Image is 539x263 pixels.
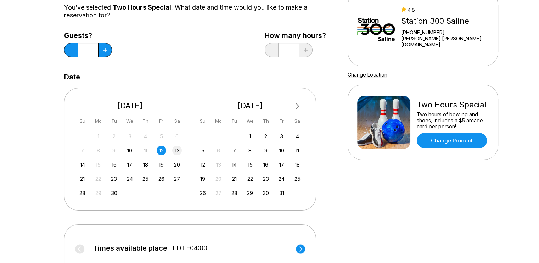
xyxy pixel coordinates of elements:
div: Th [141,116,150,126]
div: Not available Monday, October 13th, 2025 [214,160,223,169]
div: Choose Thursday, October 16th, 2025 [261,160,271,169]
div: Mo [94,116,103,126]
div: Choose Wednesday, October 15th, 2025 [245,160,255,169]
div: You’ve selected ! What date and time would you like to make a reservation for? [64,4,326,19]
div: Choose Tuesday, October 21st, 2025 [230,174,239,184]
div: Choose Tuesday, October 14th, 2025 [230,160,239,169]
div: Choose Thursday, September 25th, 2025 [141,174,150,184]
div: Not available Tuesday, September 2nd, 2025 [109,131,119,141]
span: EDT -04:00 [173,244,207,252]
div: Choose Tuesday, September 30th, 2025 [109,188,119,198]
a: Change Product [417,133,487,148]
div: Choose Friday, September 26th, 2025 [157,174,166,184]
div: Choose Saturday, September 20th, 2025 [172,160,182,169]
div: Choose Saturday, September 27th, 2025 [172,174,182,184]
div: We [245,116,255,126]
div: Choose Thursday, October 9th, 2025 [261,146,271,155]
div: We [125,116,135,126]
div: Choose Friday, October 3rd, 2025 [277,131,286,141]
div: Choose Thursday, October 23rd, 2025 [261,174,271,184]
div: Two Hours Special [417,100,489,110]
div: Choose Wednesday, September 17th, 2025 [125,160,135,169]
label: How many hours? [265,32,326,39]
div: Station 300 Saline [401,16,488,26]
img: Two Hours Special [357,96,410,149]
div: Choose Friday, October 24th, 2025 [277,174,286,184]
div: Choose Friday, September 19th, 2025 [157,160,166,169]
div: month 2025-09 [77,131,183,198]
div: Not available Saturday, September 6th, 2025 [172,131,182,141]
div: Su [198,116,208,126]
div: Choose Tuesday, October 7th, 2025 [230,146,239,155]
div: Not available Monday, October 6th, 2025 [214,146,223,155]
div: Choose Sunday, October 19th, 2025 [198,174,208,184]
a: [PERSON_NAME].[PERSON_NAME]...[DOMAIN_NAME] [401,35,488,47]
div: Mo [214,116,223,126]
div: Choose Tuesday, September 16th, 2025 [109,160,119,169]
div: Choose Friday, October 31st, 2025 [277,188,286,198]
div: [DATE] [75,101,185,111]
div: Choose Saturday, September 13th, 2025 [172,146,182,155]
span: Two Hours Special [113,4,171,11]
div: Not available Wednesday, September 3rd, 2025 [125,131,135,141]
div: Not available Friday, September 5th, 2025 [157,131,166,141]
label: Date [64,73,80,81]
img: Station 300 Saline [357,2,395,55]
div: Not available Monday, September 1st, 2025 [94,131,103,141]
div: Choose Wednesday, September 10th, 2025 [125,146,135,155]
div: Choose Thursday, October 30th, 2025 [261,188,271,198]
div: Sa [293,116,302,126]
div: Choose Saturday, October 25th, 2025 [293,174,302,184]
div: Choose Sunday, September 28th, 2025 [78,188,87,198]
button: Next Month [292,101,303,112]
div: Choose Tuesday, October 28th, 2025 [230,188,239,198]
div: Not available Monday, September 29th, 2025 [94,188,103,198]
div: Not available Tuesday, September 9th, 2025 [109,146,119,155]
div: Not available Monday, October 20th, 2025 [214,174,223,184]
div: Th [261,116,271,126]
div: Choose Sunday, September 21st, 2025 [78,174,87,184]
span: Times available place [93,244,167,252]
div: Fr [157,116,166,126]
div: Choose Friday, October 10th, 2025 [277,146,286,155]
div: [PHONE_NUMBER] [401,29,488,35]
div: Choose Thursday, October 2nd, 2025 [261,131,271,141]
div: Choose Wednesday, September 24th, 2025 [125,174,135,184]
div: Not available Monday, September 8th, 2025 [94,146,103,155]
div: Choose Wednesday, October 29th, 2025 [245,188,255,198]
div: 4.8 [401,7,488,13]
div: Choose Thursday, September 18th, 2025 [141,160,150,169]
div: Choose Saturday, October 18th, 2025 [293,160,302,169]
div: Tu [109,116,119,126]
div: Two hours of bowling and shoes, includes a $5 arcade card per person! [417,111,489,129]
div: Not available Monday, October 27th, 2025 [214,188,223,198]
div: Not available Thursday, September 4th, 2025 [141,131,150,141]
div: Sa [172,116,182,126]
div: Choose Sunday, October 12th, 2025 [198,160,208,169]
div: Choose Wednesday, October 8th, 2025 [245,146,255,155]
a: Change Location [348,72,387,78]
div: Choose Saturday, October 4th, 2025 [293,131,302,141]
div: Choose Wednesday, October 22nd, 2025 [245,174,255,184]
div: Choose Wednesday, October 1st, 2025 [245,131,255,141]
div: Choose Friday, October 17th, 2025 [277,160,286,169]
div: Choose Sunday, October 26th, 2025 [198,188,208,198]
div: Tu [230,116,239,126]
div: month 2025-10 [197,131,303,198]
div: Not available Monday, September 15th, 2025 [94,160,103,169]
div: Choose Saturday, October 11th, 2025 [293,146,302,155]
div: Su [78,116,87,126]
div: Choose Sunday, October 5th, 2025 [198,146,208,155]
div: Choose Friday, September 12th, 2025 [157,146,166,155]
div: Not available Sunday, September 7th, 2025 [78,146,87,155]
div: Not available Monday, September 22nd, 2025 [94,174,103,184]
div: [DATE] [195,101,305,111]
div: Choose Thursday, September 11th, 2025 [141,146,150,155]
label: Guests? [64,32,112,39]
div: Fr [277,116,286,126]
div: Choose Sunday, September 14th, 2025 [78,160,87,169]
div: Choose Tuesday, September 23rd, 2025 [109,174,119,184]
